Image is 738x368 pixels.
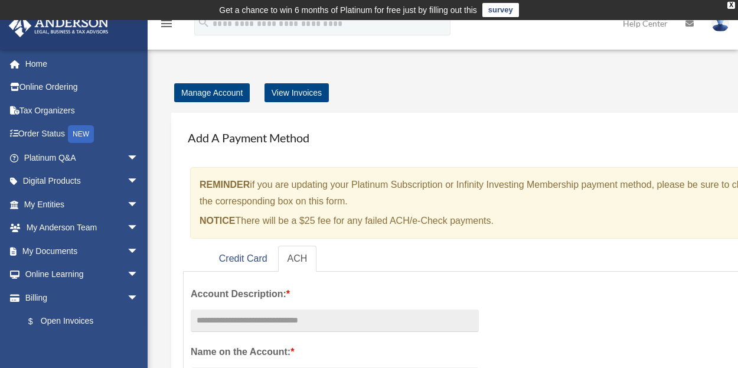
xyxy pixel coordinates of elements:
a: Billingarrow_drop_down [8,286,156,310]
span: arrow_drop_down [127,286,151,310]
a: Credit Card [210,246,277,272]
label: Name on the Account: [191,344,479,360]
a: Manage Account [174,83,250,102]
img: User Pic [711,15,729,32]
a: My Documentsarrow_drop_down [8,239,156,263]
div: close [727,2,735,9]
a: Online Ordering [8,76,156,99]
a: Home [8,52,156,76]
span: arrow_drop_down [127,193,151,217]
a: ACH [278,246,317,272]
a: View Invoices [264,83,329,102]
i: menu [159,17,174,31]
a: Digital Productsarrow_drop_down [8,170,156,193]
span: arrow_drop_down [127,216,151,240]
span: arrow_drop_down [127,170,151,194]
a: My Entitiesarrow_drop_down [8,193,156,216]
a: My Anderson Teamarrow_drop_down [8,216,156,240]
a: $Open Invoices [17,310,156,334]
a: Tax Organizers [8,99,156,122]
a: Order StatusNEW [8,122,156,146]
span: arrow_drop_down [127,146,151,170]
strong: NOTICE [200,216,235,226]
span: arrow_drop_down [127,239,151,263]
strong: REMINDER [200,180,250,190]
div: Get a chance to win 6 months of Platinum for free just by filling out this [219,3,477,17]
span: arrow_drop_down [127,263,151,287]
label: Account Description: [191,286,479,302]
img: Anderson Advisors Platinum Portal [5,14,112,37]
div: NEW [68,125,94,143]
a: Online Learningarrow_drop_down [8,263,156,286]
a: menu [159,21,174,31]
i: search [197,16,210,29]
a: Platinum Q&Aarrow_drop_down [8,146,156,170]
a: survey [482,3,519,17]
span: $ [35,314,41,329]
